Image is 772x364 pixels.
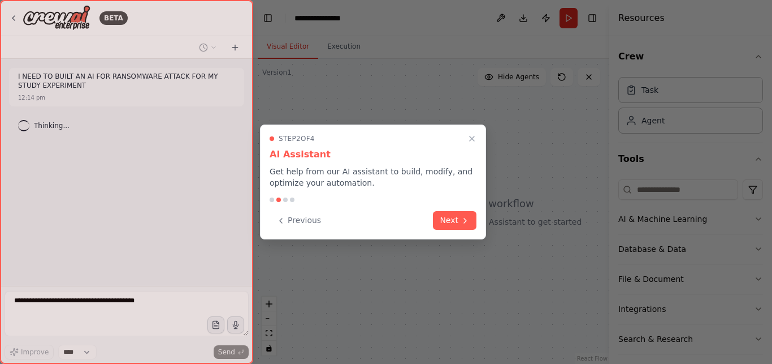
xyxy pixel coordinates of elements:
[433,211,476,230] button: Next
[465,132,479,145] button: Close walkthrough
[279,134,315,143] span: Step 2 of 4
[260,10,276,26] button: Hide left sidebar
[270,148,476,161] h3: AI Assistant
[270,211,328,230] button: Previous
[270,166,476,189] p: Get help from our AI assistant to build, modify, and optimize your automation.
